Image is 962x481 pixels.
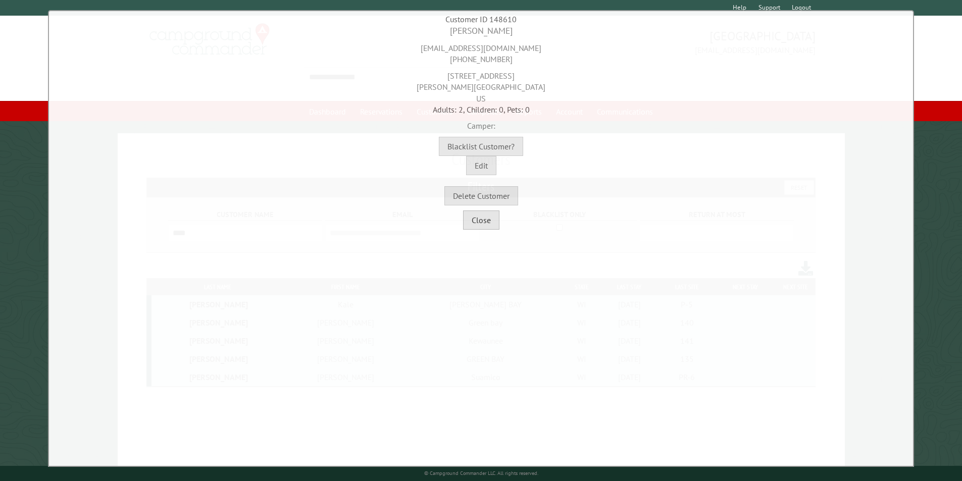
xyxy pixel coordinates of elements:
small: © Campground Commander LLC. All rights reserved. [424,470,538,476]
div: [PERSON_NAME] [52,25,910,37]
button: Edit [466,156,496,175]
div: [EMAIL_ADDRESS][DOMAIN_NAME] [PHONE_NUMBER] [52,37,910,65]
div: Customer ID 148610 [52,14,910,25]
div: [STREET_ADDRESS] [PERSON_NAME][GEOGRAPHIC_DATA] US [52,65,910,104]
div: Adults: 2, Children: 0, Pets: 0 [52,104,910,115]
button: Delete Customer [444,186,518,205]
button: Close [463,210,499,230]
button: Blacklist Customer? [439,137,523,156]
div: Camper: [52,115,910,131]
